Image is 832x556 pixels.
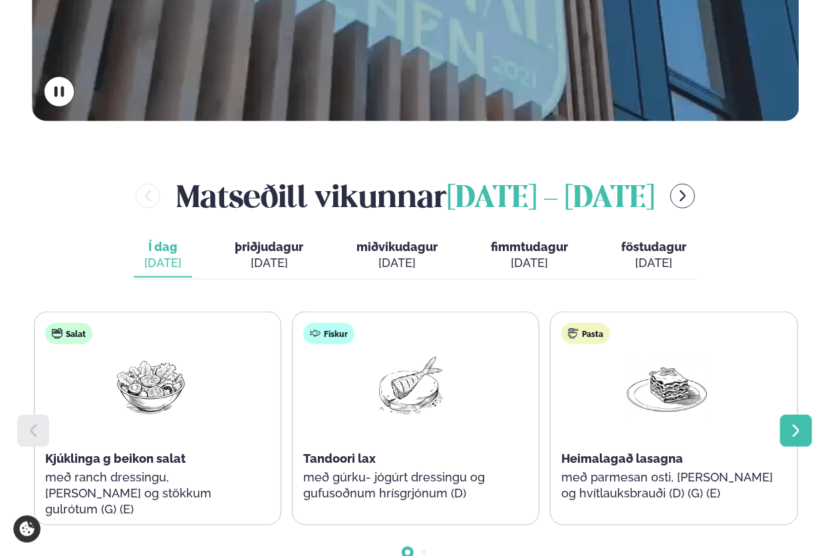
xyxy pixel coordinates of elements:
button: þriðjudagur [DATE] [224,234,314,278]
span: þriðjudagur [235,240,303,254]
img: Salad.png [108,355,194,417]
div: Pasta [561,323,610,344]
span: Tandoori lax [303,451,376,465]
div: [DATE] [356,255,438,271]
div: Fiskur [303,323,354,344]
h2: Matseðill vikunnar [176,174,654,218]
img: salad.svg [52,328,63,339]
div: [DATE] [491,255,568,271]
span: Í dag [144,239,182,255]
img: fish.svg [310,328,321,339]
span: miðvikudagur [356,240,438,254]
button: föstudagur [DATE] [611,234,697,278]
button: Í dag [DATE] [134,234,192,278]
span: Go to slide 2 [421,550,426,555]
button: menu-btn-left [136,184,160,208]
span: Go to slide 1 [405,550,410,555]
div: [DATE] [621,255,686,271]
span: fimmtudagur [491,240,568,254]
button: miðvikudagur [DATE] [346,234,448,278]
span: Kjúklinga g beikon salat [45,451,186,465]
img: Fish.png [366,355,452,417]
span: [DATE] - [DATE] [447,184,654,214]
p: með parmesan osti, [PERSON_NAME] og hvítlauksbrauði (D) (G) (E) [561,469,773,501]
button: menu-btn-right [670,184,695,208]
div: [DATE] [235,255,303,271]
img: pasta.svg [568,328,579,339]
div: Salat [45,323,92,344]
button: fimmtudagur [DATE] [480,234,579,278]
span: Heimalagað lasagna [561,451,683,465]
div: [DATE] [144,255,182,271]
p: með ranch dressingu, [PERSON_NAME] og stökkum gulrótum (G) (E) [45,469,257,517]
img: Lasagna.png [624,355,710,417]
p: með gúrku- jógúrt dressingu og gufusoðnum hrísgrjónum (D) [303,469,515,501]
a: Cookie settings [13,515,41,543]
span: föstudagur [621,240,686,254]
